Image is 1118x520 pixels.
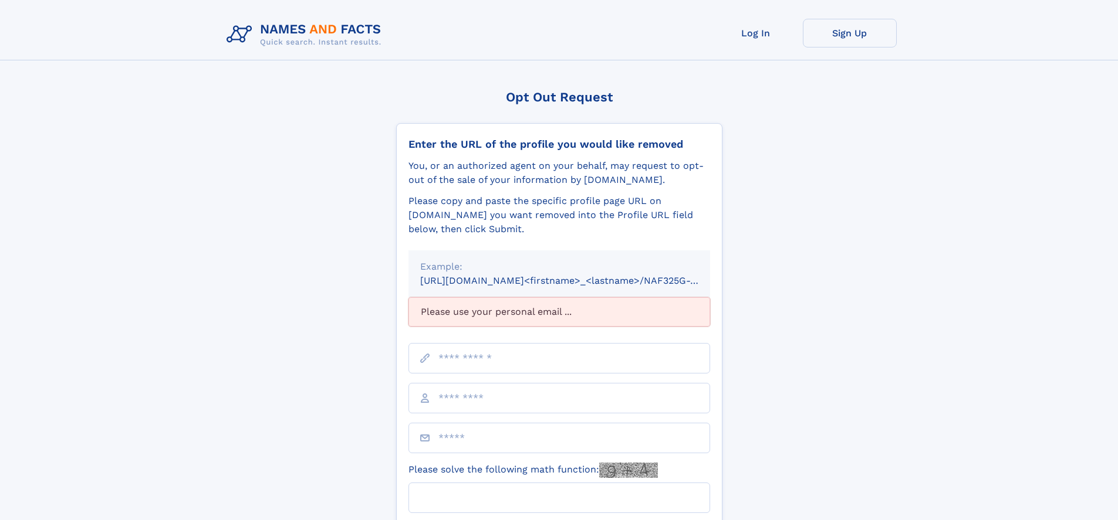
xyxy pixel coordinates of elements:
a: Sign Up [803,19,897,47]
div: Please copy and paste the specific profile page URL on [DOMAIN_NAME] you want removed into the Pr... [408,194,710,236]
div: Example: [420,260,698,274]
img: Logo Names and Facts [222,19,391,50]
label: Please solve the following math function: [408,463,658,478]
a: Log In [709,19,803,47]
small: [URL][DOMAIN_NAME]<firstname>_<lastname>/NAF325G-xxxxxxxx [420,275,732,286]
div: Enter the URL of the profile you would like removed [408,138,710,151]
div: Please use your personal email ... [408,297,710,327]
div: You, or an authorized agent on your behalf, may request to opt-out of the sale of your informatio... [408,159,710,187]
div: Opt Out Request [396,90,722,104]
